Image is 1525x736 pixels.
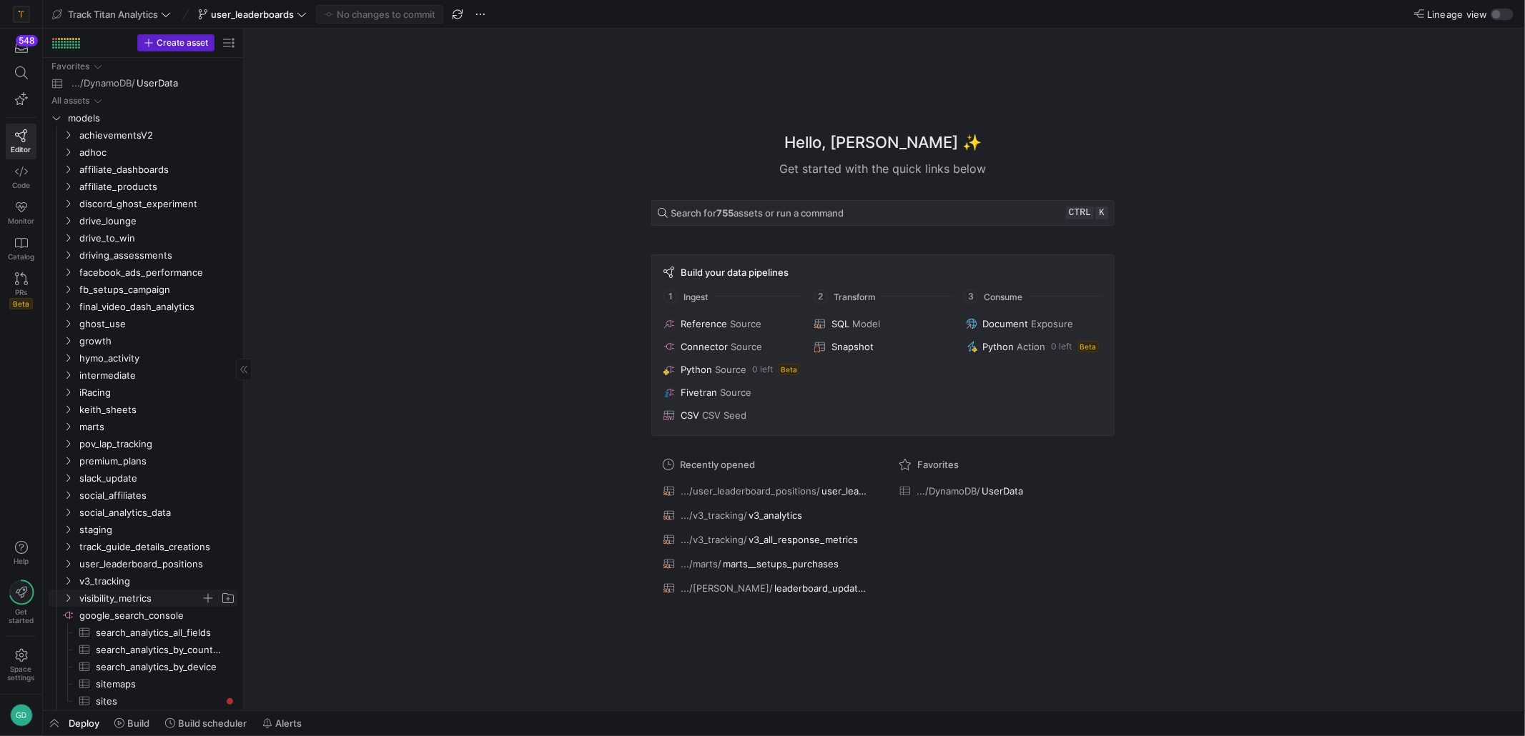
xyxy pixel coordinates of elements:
strong: 755 [716,207,734,219]
span: Reference [681,318,727,329]
span: slack_update [79,470,235,487]
button: Getstarted [6,575,36,630]
button: Build scheduler [159,711,253,735]
span: fb_setups_campaign [79,282,235,298]
div: Press SPACE to select this row. [49,384,237,401]
span: ghost_use [79,316,235,332]
span: CSV Seed [702,409,746,421]
div: Press SPACE to select this row. [49,435,237,452]
kbd: k [1095,207,1108,219]
button: Build [108,711,156,735]
span: Source [720,387,751,398]
span: Source [731,341,762,352]
button: DocumentExposure [963,315,1105,332]
div: Press SPACE to select this row. [49,109,237,126]
div: Press SPACE to select this row. [49,641,237,658]
button: Snapshot [811,338,954,355]
div: Press SPACE to select this row. [49,75,237,92]
div: Press SPACE to select this row. [49,349,237,367]
div: Press SPACE to select this row. [49,281,237,298]
div: Press SPACE to select this row. [49,126,237,144]
span: keith_sheets [79,402,235,418]
span: achievementsV2 [79,127,235,144]
span: final_video_dash_analytics [79,299,235,315]
span: Editor [11,145,31,154]
button: user_leaderboards [194,5,310,24]
span: drive_lounge [79,213,235,229]
span: Alerts [275,717,302,729]
button: GD [6,700,36,730]
div: Press SPACE to select this row. [49,487,237,504]
a: google_search_console​​​​​​​​ [49,607,237,624]
span: track_guide_details_creations [79,539,235,555]
span: .../marts/ [681,558,721,570]
span: search_analytics_by_country​​​​​​​​​ [96,642,221,658]
span: affiliate_products [79,179,235,195]
a: Spacesettings [6,642,36,688]
div: 548 [16,35,38,46]
span: PRs [15,288,27,297]
span: .../v3_tracking/ [681,534,747,545]
div: Press SPACE to select this row. [49,298,237,315]
div: Press SPACE to select this row. [49,590,237,607]
span: leaderboard_updates [774,582,867,594]
button: Help [6,534,36,572]
div: Press SPACE to select this row. [49,607,237,624]
span: Fivetran [681,387,717,398]
div: Press SPACE to select this row. [49,469,237,487]
button: .../user_leaderboard_positions/user_leaderboards_master [660,482,870,500]
span: Beta [9,298,33,309]
span: social_affiliates [79,487,235,504]
div: Press SPACE to select this row. [49,58,237,75]
div: Press SPACE to select this row. [49,401,237,418]
span: growth [79,333,235,349]
div: Press SPACE to select this row. [49,521,237,538]
span: Source [715,364,746,375]
span: discord_ghost_experiment [79,196,235,212]
a: sitemaps​​​​​​​​​ [49,675,237,692]
button: ConnectorSource [661,338,803,355]
span: google_search_console​​​​​​​​ [79,607,235,624]
div: Press SPACE to select this row. [49,332,237,349]
div: Get started with the quick links below [651,160,1115,177]
div: Press SPACE to select this row. [49,555,237,572]
span: Catalog [8,252,34,261]
button: .../v3_tracking/v3_analytics [660,506,870,524]
a: search_analytics_by_country​​​​​​​​​ [49,641,237,658]
span: .../DynamoDB/ [71,75,135,91]
button: FivetranSource [661,384,803,401]
span: Space settings [8,665,35,682]
div: Press SPACE to select this row. [49,247,237,264]
div: GD [10,704,33,727]
span: Source [730,318,761,329]
button: Track Titan Analytics [49,5,174,24]
span: Python [681,364,712,375]
img: https://storage.googleapis.com/y42-prod-data-exchange/images/M4PIZmlr0LOyhR8acEy9Mp195vnbki1rrADR... [14,7,29,21]
a: PRsBeta [6,267,36,315]
div: Press SPACE to select this row. [49,315,237,332]
button: Search for755assets or run a commandctrlk [651,200,1115,226]
span: SQL [831,318,849,329]
span: Build [127,717,149,729]
span: Document [983,318,1029,329]
span: iRacing [79,384,235,401]
span: Snapshot [831,341,874,352]
span: Lineage view [1427,9,1488,20]
span: UserData [982,485,1023,497]
span: v3_tracking [79,573,235,590]
div: Press SPACE to select this row. [49,418,237,435]
a: Editor [6,124,36,159]
button: ReferenceSource [661,315,803,332]
span: adhoc [79,144,235,161]
span: CSV [681,409,699,421]
span: marts [79,419,235,435]
span: Help [12,557,30,565]
span: Connector [681,341,728,352]
div: Favorites [51,61,89,71]
span: models [68,110,235,126]
div: Press SPACE to select this row. [49,264,237,281]
span: affiliate_dashboards [79,161,235,178]
span: sitemaps​​​​​​​​​ [96,676,221,692]
span: Recently opened [680,459,755,470]
div: Press SPACE to select this row. [49,161,237,178]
